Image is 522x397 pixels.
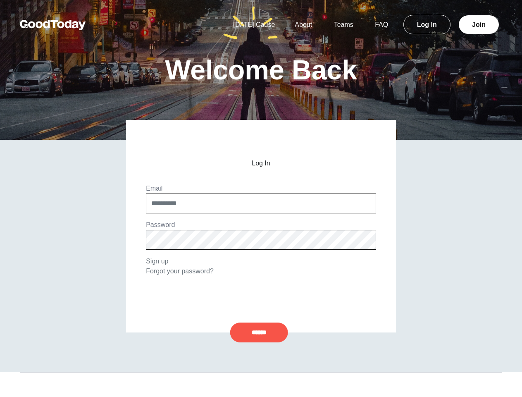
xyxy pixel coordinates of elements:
[146,185,162,192] label: Email
[146,268,214,275] a: Forgot your password?
[223,21,285,28] a: [DATE] Cause
[324,21,363,28] a: Teams
[146,160,376,167] h2: Log In
[146,221,175,228] label: Password
[285,21,322,28] a: About
[459,15,499,34] a: Join
[20,20,86,30] img: GoodToday
[403,15,450,34] a: Log In
[165,56,357,84] h1: Welcome Back
[365,21,398,28] a: FAQ
[146,258,168,265] a: Sign up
